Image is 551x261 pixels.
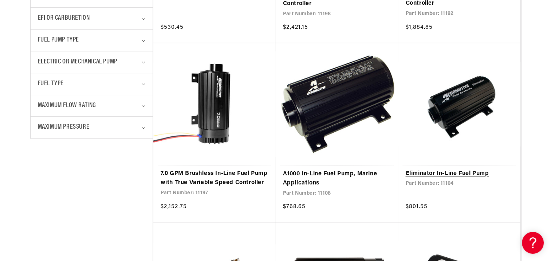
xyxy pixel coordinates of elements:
[38,73,145,95] summary: Fuel Type (0 selected)
[38,122,90,133] span: Maximum Pressure
[38,8,145,29] summary: EFI or Carburetion (0 selected)
[38,35,79,46] span: Fuel Pump Type
[38,13,90,24] span: EFI or Carburetion
[38,117,145,138] summary: Maximum Pressure (0 selected)
[38,79,64,89] span: Fuel Type
[283,170,391,188] a: A1000 In-Line Fuel Pump, Marine Applications
[161,169,268,188] a: 7.0 GPM Brushless In-Line Fuel Pump with True Variable Speed Controller
[38,57,117,67] span: Electric or Mechanical Pump
[38,30,145,51] summary: Fuel Pump Type (0 selected)
[38,95,145,117] summary: Maximum Flow Rating (0 selected)
[405,169,513,179] a: Eliminator In-Line Fuel Pump
[38,51,145,73] summary: Electric or Mechanical Pump (0 selected)
[38,101,96,111] span: Maximum Flow Rating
